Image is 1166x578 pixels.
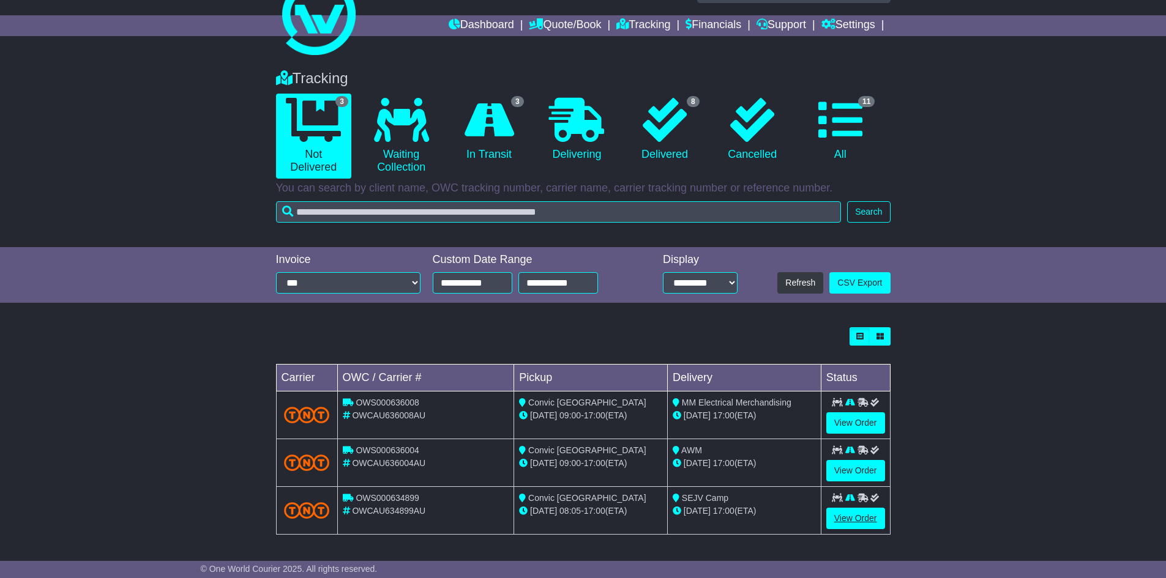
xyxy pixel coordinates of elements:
[687,96,700,107] span: 8
[673,457,816,470] div: (ETA)
[802,94,878,166] a: 11 All
[858,96,875,107] span: 11
[667,365,821,391] td: Delivery
[847,201,890,223] button: Search
[584,410,605,420] span: 17:00
[682,493,728,503] span: SEJV Camp
[449,15,514,36] a: Dashboard
[686,15,741,36] a: Financials
[276,182,891,195] p: You can search by client name, OWC tracking number, carrier name, carrier tracking number or refe...
[821,15,875,36] a: Settings
[276,365,337,391] td: Carrier
[530,506,557,516] span: [DATE]
[519,409,662,422] div: - (ETA)
[284,407,330,423] img: TNT_Domestic.png
[559,458,581,468] span: 09:00
[337,365,514,391] td: OWC / Carrier #
[276,94,351,179] a: 3 Not Delivered
[364,94,439,179] a: Waiting Collection
[335,96,348,107] span: 3
[757,15,806,36] a: Support
[584,458,605,468] span: 17:00
[616,15,670,36] a: Tracking
[352,410,425,420] span: OWCAU636008AU
[519,505,662,517] div: - (ETA)
[519,457,662,470] div: - (ETA)
[530,410,557,420] span: [DATE]
[528,445,646,455] span: Convic [GEOGRAPHIC_DATA]
[684,458,711,468] span: [DATE]
[356,445,419,455] span: OWS000636004
[826,508,885,529] a: View Order
[356,398,419,407] span: OWS000636008
[715,94,790,166] a: Cancelled
[530,458,557,468] span: [DATE]
[584,506,605,516] span: 17:00
[528,398,646,407] span: Convic [GEOGRAPHIC_DATA]
[514,365,668,391] td: Pickup
[673,505,816,517] div: (ETA)
[713,458,734,468] span: 17:00
[559,506,581,516] span: 08:05
[682,398,791,407] span: MM Electrical Merchandising
[826,460,885,481] a: View Order
[201,564,378,574] span: © One World Courier 2025. All rights reserved.
[356,493,419,503] span: OWS000634899
[777,272,823,294] button: Refresh
[821,365,890,391] td: Status
[627,94,702,166] a: 8 Delivered
[829,272,890,294] a: CSV Export
[352,506,425,516] span: OWCAU634899AU
[284,502,330,519] img: TNT_Domestic.png
[713,410,734,420] span: 17:00
[276,253,420,267] div: Invoice
[684,410,711,420] span: [DATE]
[451,94,526,166] a: 3 In Transit
[284,454,330,471] img: TNT_Domestic.png
[684,506,711,516] span: [DATE]
[511,96,524,107] span: 3
[528,493,646,503] span: Convic [GEOGRAPHIC_DATA]
[270,70,897,87] div: Tracking
[713,506,734,516] span: 17:00
[681,445,702,455] span: AWM
[663,253,738,267] div: Display
[433,253,629,267] div: Custom Date Range
[539,94,615,166] a: Delivering
[352,458,425,468] span: OWCAU636004AU
[559,410,581,420] span: 09:00
[826,412,885,434] a: View Order
[529,15,601,36] a: Quote/Book
[673,409,816,422] div: (ETA)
